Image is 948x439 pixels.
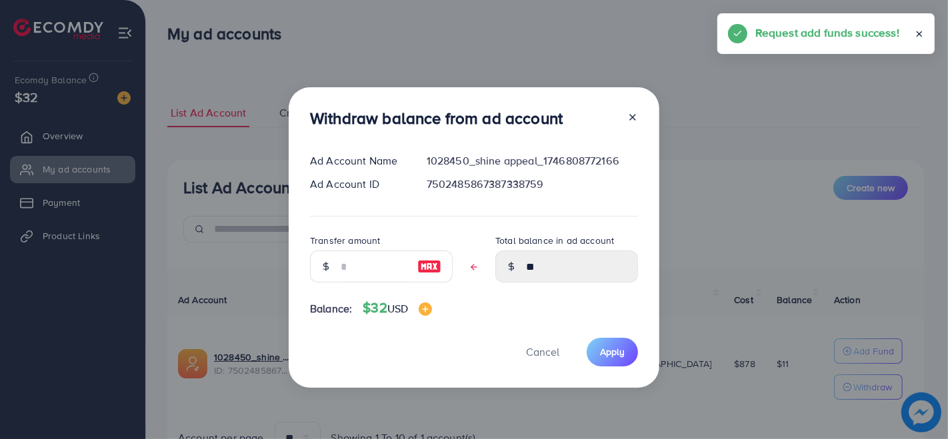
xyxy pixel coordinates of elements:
span: Apply [600,345,625,358]
img: image [419,302,432,316]
h3: Withdraw balance from ad account [310,109,563,128]
h5: Request add funds success! [755,24,899,41]
img: image [417,258,441,274]
h4: $32 [363,300,432,316]
div: Ad Account Name [299,153,416,169]
span: Cancel [526,344,559,359]
button: Apply [587,338,638,366]
label: Transfer amount [310,234,380,247]
div: 1028450_shine appeal_1746808772166 [416,153,649,169]
span: USD [387,301,408,316]
div: Ad Account ID [299,177,416,192]
button: Cancel [509,338,576,366]
label: Total balance in ad account [495,234,614,247]
div: 7502485867387338759 [416,177,649,192]
span: Balance: [310,301,352,316]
